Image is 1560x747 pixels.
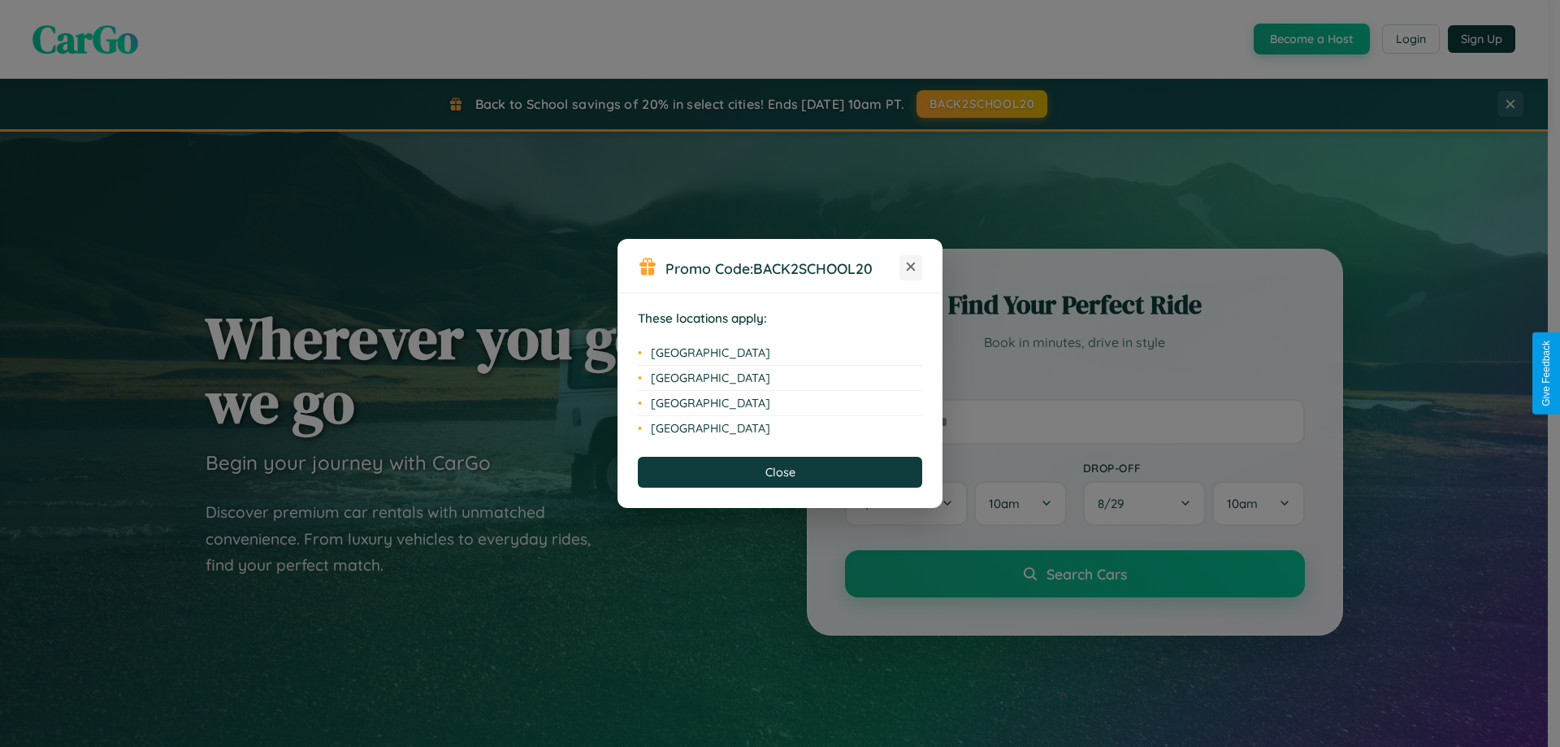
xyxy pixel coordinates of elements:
li: [GEOGRAPHIC_DATA] [638,391,922,416]
h3: Promo Code: [665,259,899,277]
strong: These locations apply: [638,311,767,326]
button: Close [638,457,922,488]
b: BACK2SCHOOL20 [753,259,873,277]
div: Give Feedback [1540,341,1552,406]
li: [GEOGRAPHIC_DATA] [638,341,922,366]
li: [GEOGRAPHIC_DATA] [638,366,922,391]
li: [GEOGRAPHIC_DATA] [638,416,922,441]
